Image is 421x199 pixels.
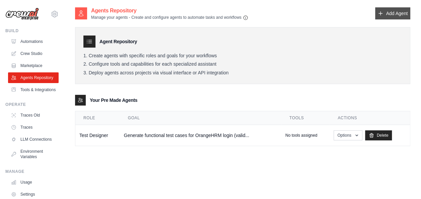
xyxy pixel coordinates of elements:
td: Test Designer [75,125,120,146]
a: Environment Variables [8,146,59,162]
td: Generate functional test cases for OrangeHRM login (valid... [120,125,281,146]
p: Manage your agents - Create and configure agents to automate tasks and workflows [91,15,248,20]
a: Crew Studio [8,48,59,59]
div: Build [5,28,59,34]
th: Tools [281,111,330,125]
h2: Agents Repository [91,7,248,15]
p: No tools assigned [285,133,317,138]
a: Tools & Integrations [8,84,59,95]
a: Automations [8,36,59,47]
li: Configure tools and capabilities for each specialized assistant [83,61,402,67]
button: Options [334,130,362,140]
th: Actions [330,111,410,125]
div: Operate [5,102,59,107]
a: LLM Connections [8,134,59,145]
div: Manage [5,169,59,174]
li: Deploy agents across projects via visual interface or API integration [83,70,402,76]
a: Traces Old [8,110,59,121]
a: Traces [8,122,59,133]
a: Add Agent [375,7,410,19]
a: Usage [8,177,59,188]
h3: Your Pre Made Agents [90,97,137,104]
img: Logo [5,8,39,20]
a: Agents Repository [8,72,59,83]
th: Goal [120,111,281,125]
li: Create agents with specific roles and goals for your workflows [83,53,402,59]
a: Marketplace [8,60,59,71]
h3: Agent Repository [99,38,137,45]
a: Delete [365,130,392,140]
th: Role [75,111,120,125]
